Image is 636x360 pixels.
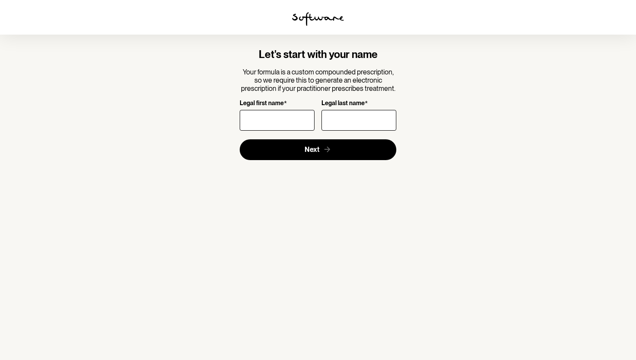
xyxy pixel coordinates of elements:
[305,145,319,154] span: Next
[292,12,344,26] img: software logo
[240,68,397,93] p: Your formula is a custom compounded prescription, so we require this to generate an electronic pr...
[240,139,397,160] button: Next
[240,100,284,108] p: Legal first name
[321,100,365,108] p: Legal last name
[240,48,397,61] h4: Let's start with your name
